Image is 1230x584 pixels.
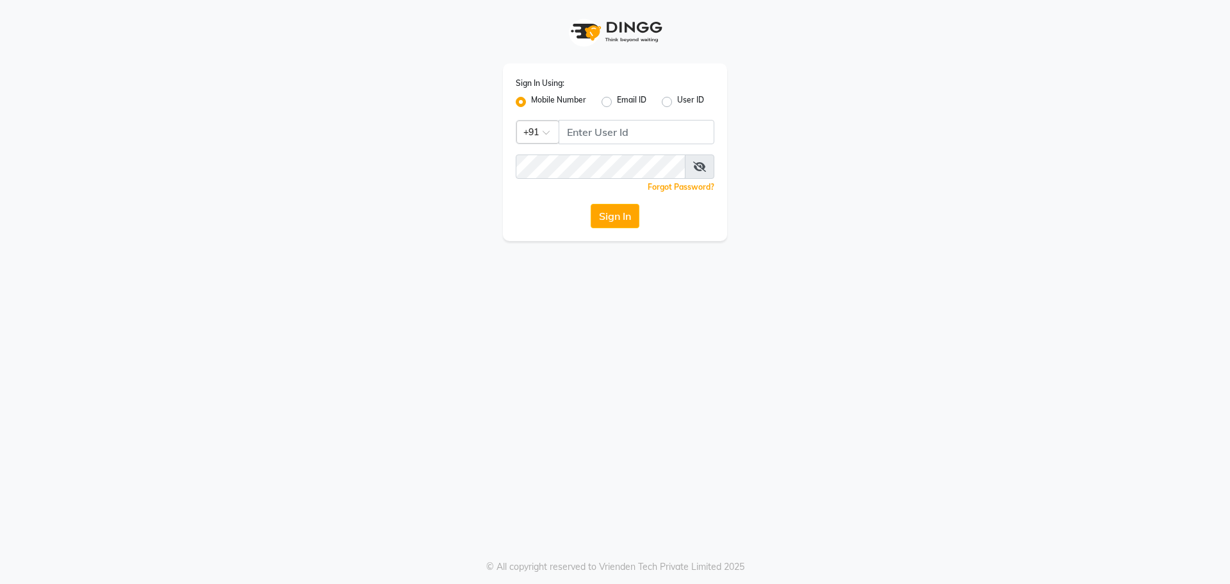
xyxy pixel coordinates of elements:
a: Forgot Password? [648,182,714,192]
label: User ID [677,94,704,110]
label: Sign In Using: [516,78,564,89]
label: Email ID [617,94,646,110]
input: Username [516,154,685,179]
button: Sign In [591,204,639,228]
input: Username [559,120,714,144]
label: Mobile Number [531,94,586,110]
img: logo1.svg [564,13,666,51]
